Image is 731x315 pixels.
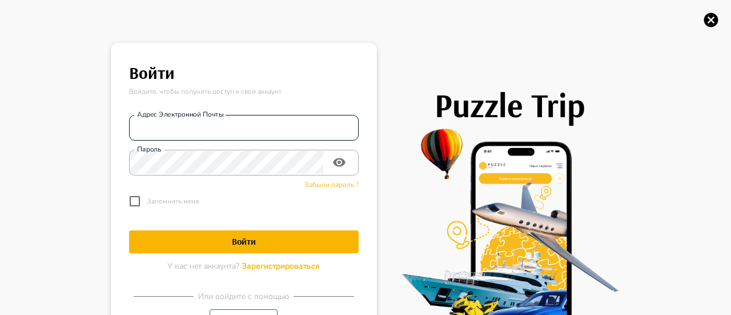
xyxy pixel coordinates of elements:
[137,145,162,154] label: Пароль
[129,86,359,97] p: Войдите, чтобы получить доступ к свой аккаунт
[328,151,351,174] button: toggle password visibility
[129,236,359,247] h1: Войти
[129,59,359,86] h6: Войти
[242,261,320,272] span: Зарегистрироваться
[147,196,199,206] p: Запомнить меня
[400,86,621,125] h1: Puzzle Trip
[304,180,359,189] span: Забыли пароль ?
[198,290,289,302] p: Или войдите с помощью
[129,230,359,253] button: Войти
[167,260,320,272] p: У вас нет аккаунта?
[137,110,224,119] label: Адрес электронной почты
